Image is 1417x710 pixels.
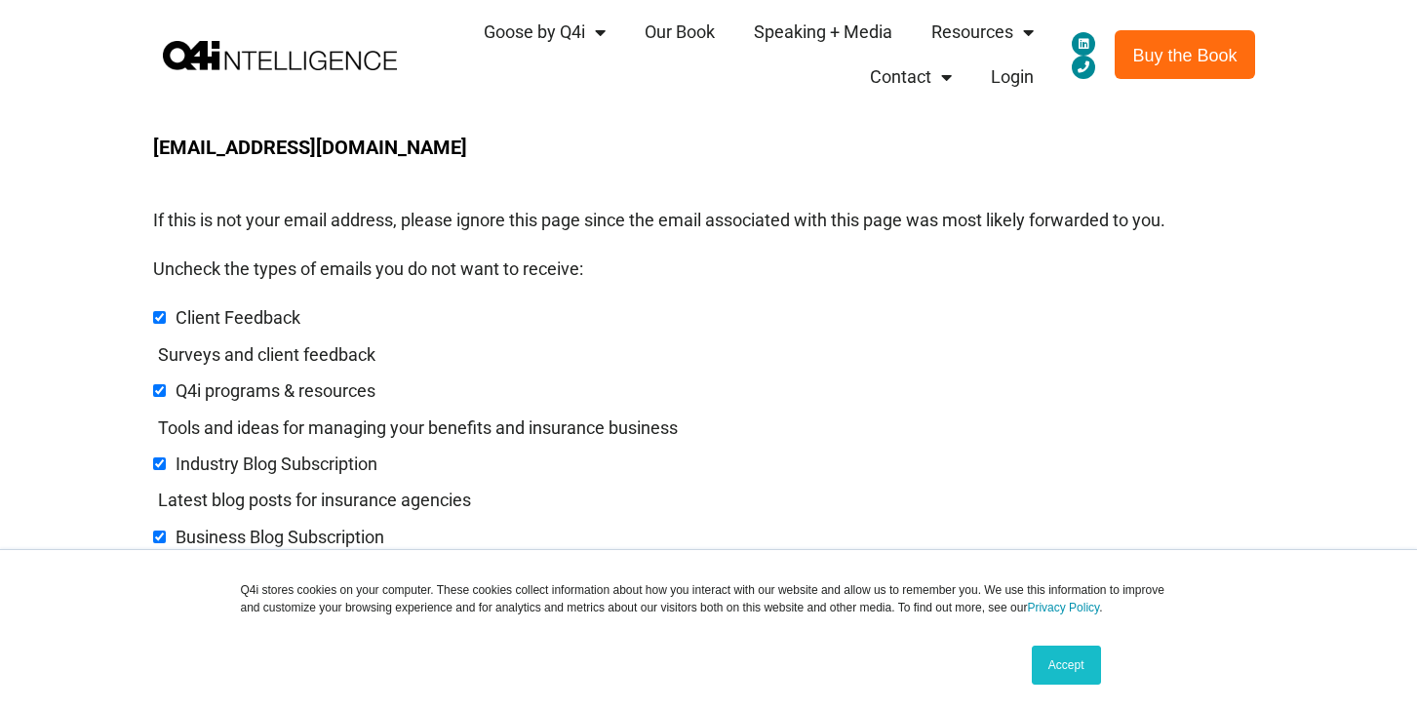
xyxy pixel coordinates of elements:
[176,307,300,328] span: Client Feedback
[153,72,1265,236] div: If this is not your email address, please ignore this page since the email associated with this p...
[153,408,1265,449] p: Tools and ideas for managing your benefits and insurance business
[397,10,1054,99] nav: Main menu
[912,10,1053,55] a: Resources
[163,41,397,70] img: Q4 Intelligence
[1132,46,1237,65] span: Buy the Book
[1032,646,1101,685] a: Accept
[1115,30,1254,79] a: Buy the Book
[176,380,375,401] span: Q4i programs & resources
[153,236,1265,302] p: Uncheck the types of emails you do not want to receive:
[241,570,1177,628] p: Q4i stores cookies on your computer. These cookies collect information about how you interact wit...
[176,454,377,474] span: Industry Blog Subscription
[850,55,971,99] a: Contact
[153,335,1265,375] p: Surveys and client feedback
[153,480,1265,521] p: Latest blog posts for insurance agencies
[1319,616,1417,710] iframe: Chat Widget
[464,10,625,55] a: Goose by Q4i
[1027,601,1099,614] a: Privacy Policy
[625,10,734,55] a: Our Book
[153,132,1265,163] h2: [EMAIL_ADDRESS][DOMAIN_NAME]
[971,55,1053,99] a: Login
[734,10,912,55] a: Speaking + Media
[176,527,384,547] span: Business Blog Subscription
